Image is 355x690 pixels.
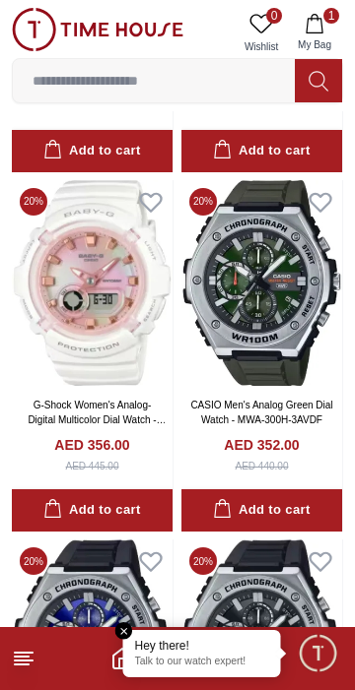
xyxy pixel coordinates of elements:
[20,188,47,216] span: 20 %
[12,8,183,51] img: ...
[20,547,47,575] span: 20 %
[54,435,129,455] h4: AED 356.00
[213,140,310,162] div: Add to cart
[224,435,299,455] h4: AED 352.00
[181,180,342,387] img: CASIO Men's Analog Green Dial Watch - MWA-300H-3AVDF
[189,547,217,575] span: 20 %
[237,39,286,54] span: Wishlist
[66,459,119,473] div: AED 445.00
[43,140,140,162] div: Add to cart
[110,647,134,670] a: Home
[190,400,332,425] a: CASIO Men's Analog Green Dial Watch - MWA-300H-3AVDF
[290,37,339,52] span: My Bag
[181,130,342,172] button: Add to cart
[135,638,269,654] div: Hey there!
[12,180,173,387] img: G-Shock Women's Analog-Digital Multicolor Dial Watch - BGA-280TD-7ADR
[43,499,140,522] div: Add to cart
[236,459,289,473] div: AED 440.00
[213,499,310,522] div: Add to cart
[297,632,340,675] div: Chat Widget
[266,8,282,24] span: 0
[115,622,133,640] em: Close tooltip
[286,8,343,58] button: 1My Bag
[189,188,217,216] span: 20 %
[28,400,166,440] a: G-Shock Women's Analog-Digital Multicolor Dial Watch - BGA-280TD-7ADR
[237,8,286,58] a: 0Wishlist
[12,130,173,172] button: Add to cart
[135,656,269,669] p: Talk to our watch expert!
[12,489,173,532] button: Add to cart
[323,8,339,24] span: 1
[181,489,342,532] button: Add to cart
